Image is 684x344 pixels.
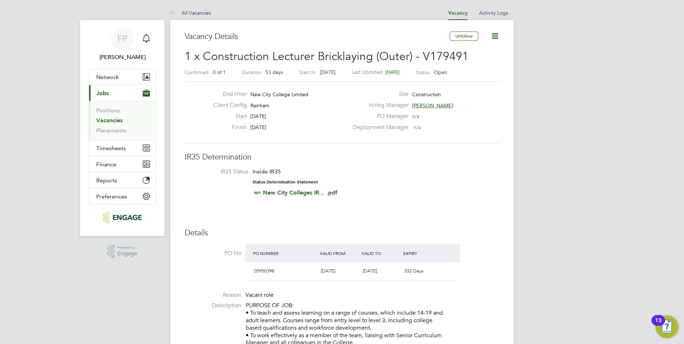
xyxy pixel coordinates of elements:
label: End Hirer [207,90,247,98]
div: PO Number [251,247,318,260]
label: Start In [299,69,316,75]
a: FP[PERSON_NAME] [89,27,156,62]
span: [DATE] [363,268,377,274]
button: Jobs [89,85,156,101]
span: Powered by [117,245,137,251]
a: Placements [96,127,126,134]
label: Client Config [207,102,247,109]
span: Finance [96,161,116,168]
div: Valid To [360,247,402,260]
span: Reports [96,177,117,184]
img: morganhunt-logo-retina.png [103,212,141,223]
button: Timesheets [89,140,156,156]
a: Activity Logs [479,10,508,16]
span: [DATE] [320,69,336,75]
label: Hiring Manager [348,102,409,109]
h3: Vacancy Details [185,31,450,42]
label: Description [185,302,241,309]
span: Jobs [96,90,109,97]
h3: Details [185,228,499,238]
span: Inside IR35 [253,168,281,175]
a: All Vacancies [170,10,211,16]
span: Engage [117,251,137,257]
label: Deployment Manager [348,124,409,131]
a: New City Colleges IR... .pdf [263,189,337,196]
span: Timesheets [96,145,126,152]
span: [PERSON_NAME] [412,102,453,109]
span: Open [434,69,447,75]
button: Network [89,69,156,85]
button: Finance [89,156,156,172]
button: Unfollow [450,31,478,41]
a: Vacancies [96,117,123,124]
span: 0 of 1 [213,69,226,75]
span: 05950398 [254,268,274,274]
span: [DATE] [250,124,266,131]
span: n/a [414,124,421,131]
div: Expiry [401,247,443,260]
span: Frank Pocock [89,53,156,62]
div: 13 [655,320,661,330]
label: Status [416,69,430,75]
span: FP [117,34,127,43]
span: 1 x Construction Lecturer Bricklaying (Outer) - V179491 [185,49,469,63]
a: Positions [96,107,120,114]
nav: Main navigation [80,20,165,236]
span: Construction [412,91,441,98]
button: Preferences [89,188,156,204]
span: Rainham [250,102,269,109]
span: Network [96,74,119,80]
span: [DATE] [250,113,266,119]
span: Vacant role [245,291,274,299]
span: [DATE] [321,268,335,274]
div: Jobs [89,101,156,140]
span: 53 days [265,69,283,75]
button: Reports [89,172,156,188]
label: Site [348,90,409,98]
label: Start [207,113,247,120]
span: n/a [412,113,419,119]
label: Confirmed [185,69,209,75]
span: 332 Days [404,268,424,274]
label: PO No [185,250,241,257]
span: [DATE] [385,69,400,75]
span: Preferences [96,193,127,200]
span: New City College Limited [250,91,308,98]
a: Powered byEngage [107,245,138,258]
a: Vacancy [448,10,468,16]
label: PO Manager [348,113,409,120]
strong: Status Determination Statement [253,180,318,185]
label: Last Updated [352,69,382,75]
label: Duration [242,69,261,75]
label: IR35 Status [192,168,248,176]
button: Open Resource Center, 13 new notifications [655,315,678,338]
h3: IR35 Determination [185,152,499,162]
div: Valid From [318,247,360,260]
a: Go to home page [89,212,156,223]
label: Finish [207,124,247,131]
label: Reason [185,291,241,299]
